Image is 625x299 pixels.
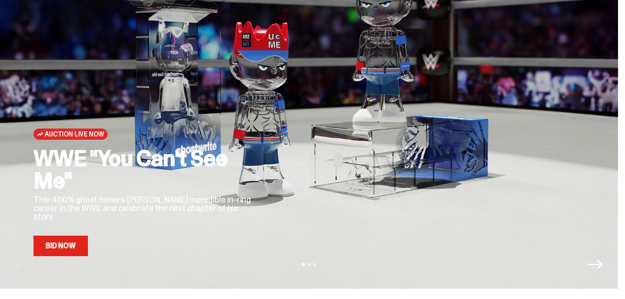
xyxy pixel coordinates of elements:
a: Bid Now [34,236,88,256]
h2: WWE "You Can't See Me" [34,147,257,192]
p: This 400% ghost honors [PERSON_NAME] incredible in-ring career in the WWE and celebrate the next ... [34,196,257,221]
button: Next [588,257,603,272]
span: Auction Live Now [45,130,104,138]
button: View slide 2 [308,263,310,266]
button: View slide 3 [313,263,316,266]
button: View slide 1 [302,263,305,266]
